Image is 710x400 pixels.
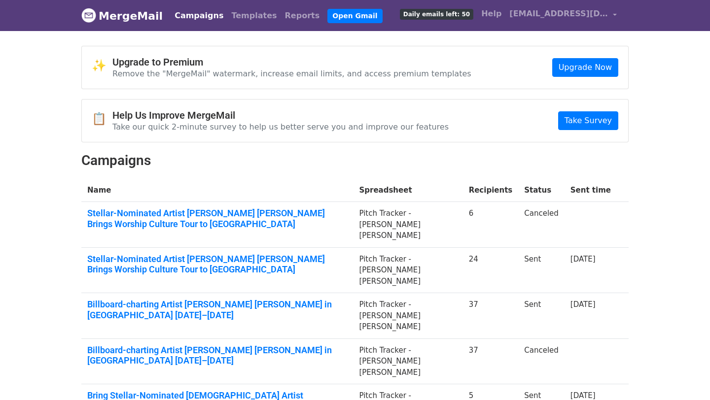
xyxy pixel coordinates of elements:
th: Recipients [463,179,519,202]
a: [DATE] [570,391,596,400]
a: Open Gmail [327,9,382,23]
a: Templates [227,6,281,26]
a: Stellar-Nominated Artist [PERSON_NAME] [PERSON_NAME] Brings Worship Culture Tour to [GEOGRAPHIC_D... [87,254,347,275]
span: [EMAIL_ADDRESS][DOMAIN_NAME] [509,8,608,20]
td: Sent [518,293,565,339]
span: ✨ [92,59,112,73]
td: Pitch Tracker - [PERSON_NAME] [PERSON_NAME] [353,338,462,384]
th: Spreadsheet [353,179,462,202]
th: Name [81,179,353,202]
span: 📋 [92,112,112,126]
td: Canceled [518,338,565,384]
td: Sent [518,247,565,293]
a: Stellar-Nominated Artist [PERSON_NAME] [PERSON_NAME] Brings Worship Culture Tour to [GEOGRAPHIC_D... [87,208,347,229]
td: 6 [463,202,519,248]
a: [DATE] [570,255,596,264]
td: 37 [463,293,519,339]
th: Status [518,179,565,202]
p: Take our quick 2-minute survey to help us better serve you and improve our features [112,122,449,132]
a: Campaigns [171,6,227,26]
a: MergeMail [81,5,163,26]
h2: Campaigns [81,152,629,169]
h4: Help Us Improve MergeMail [112,109,449,121]
p: Remove the "MergeMail" watermark, increase email limits, and access premium templates [112,68,471,79]
a: Billboard-charting Artist [PERSON_NAME] [PERSON_NAME] in [GEOGRAPHIC_DATA] [DATE]–[DATE] [87,299,347,320]
td: Pitch Tracker - [PERSON_NAME] [PERSON_NAME] [353,293,462,339]
a: Help [477,4,505,24]
img: MergeMail logo [81,8,96,23]
td: Pitch Tracker - [PERSON_NAME] [PERSON_NAME] [353,247,462,293]
span: Daily emails left: 50 [400,9,473,20]
a: [EMAIL_ADDRESS][DOMAIN_NAME] [505,4,621,27]
td: 24 [463,247,519,293]
td: Pitch Tracker - [PERSON_NAME] [PERSON_NAME] [353,202,462,248]
th: Sent time [565,179,617,202]
a: [DATE] [570,300,596,309]
h4: Upgrade to Premium [112,56,471,68]
a: Take Survey [558,111,618,130]
a: Reports [281,6,324,26]
a: Upgrade Now [552,58,618,77]
a: Billboard-charting Artist [PERSON_NAME] [PERSON_NAME] in [GEOGRAPHIC_DATA] [DATE]–[DATE] [87,345,347,366]
td: Canceled [518,202,565,248]
td: 37 [463,338,519,384]
a: Daily emails left: 50 [396,4,477,24]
